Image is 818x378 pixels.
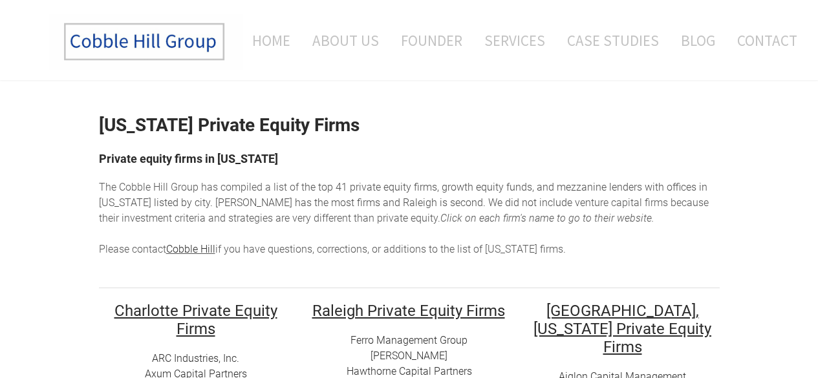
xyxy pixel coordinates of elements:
a: Case Studies [557,14,669,67]
a: ARC I​ndustries, Inc. [152,352,239,364]
h2: ​ [99,301,293,337]
h2: ​ [312,301,506,319]
a: Founder [391,14,472,67]
font: Charlotte Private Equity Firms [114,302,277,338]
a: Blog [671,14,725,67]
strong: [US_STATE] Private Equity Firms [99,114,360,136]
a: Home [233,14,300,67]
em: Click on each firm's name to go to their website. ​ [440,212,654,224]
font: [GEOGRAPHIC_DATA], [US_STATE] Private Equity Firms [533,302,711,356]
span: Please contact if you have questions, corrections, or additions to the list of [US_STATE] firms. [99,243,566,255]
a: Hawthorne Capital Partners [347,365,472,377]
a: Ferro Management Group [350,334,468,346]
a: Cobble Hill [166,243,215,255]
span: The Cobble Hill Group has compiled a list of t [99,181,305,193]
font: Private equity firms in [US_STATE] [99,152,278,165]
div: he top 41 private equity firms, growth equity funds, and mezzanine lenders with offices in [US_ST... [99,180,720,257]
img: The Cobble Hill Group LLC [49,14,243,70]
a: [PERSON_NAME] [371,350,447,362]
font: Raleigh Private Equity Firms [312,302,505,320]
a: About Us [303,14,389,67]
a: Contact [727,14,797,67]
u: ​ [312,299,505,320]
a: Services [475,14,555,67]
